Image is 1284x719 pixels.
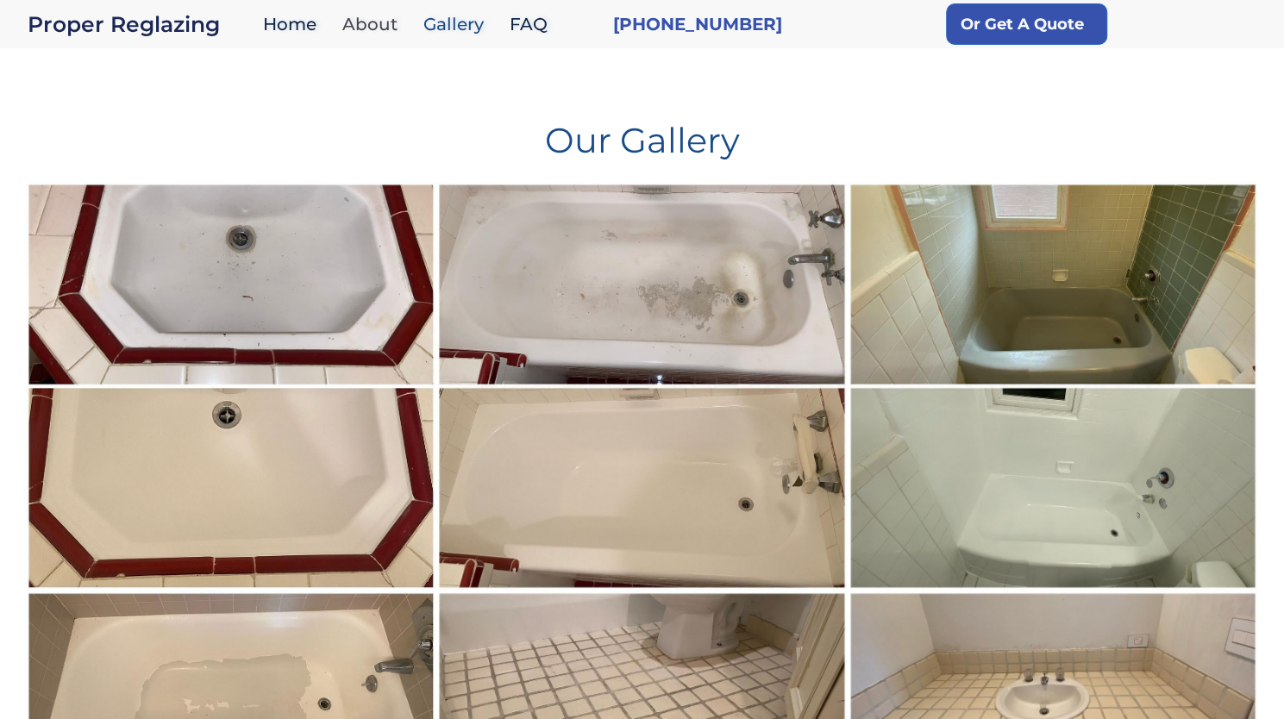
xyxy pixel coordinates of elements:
[25,181,437,591] img: #gallery...
[26,109,1258,158] h1: Our Gallery
[613,12,782,36] a: [PHONE_NUMBER]
[847,181,1259,591] img: ...
[28,12,254,36] div: Proper Reglazing
[946,3,1107,45] a: Or Get A Quote
[28,12,254,36] a: home
[848,182,1258,591] a: ...
[26,182,436,591] a: #gallery...
[436,182,847,591] a: #gallery...
[501,6,565,43] a: FAQ
[334,6,415,43] a: About
[415,6,501,43] a: Gallery
[435,181,848,591] img: #gallery...
[254,6,334,43] a: Home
